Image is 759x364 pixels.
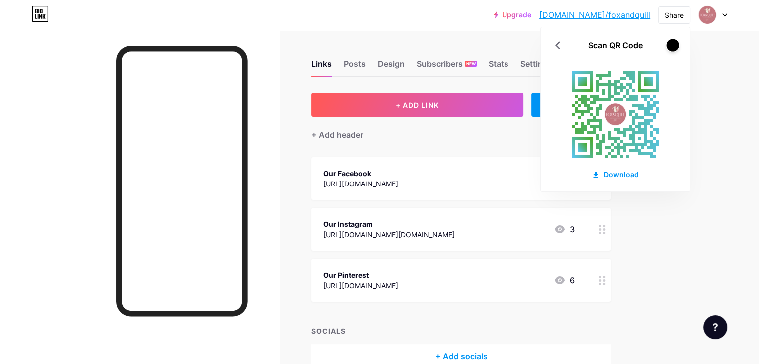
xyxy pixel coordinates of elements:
[311,58,332,76] div: Links
[417,58,477,76] div: Subscribers
[311,129,363,141] div: + Add header
[323,280,398,291] div: [URL][DOMAIN_NAME]
[311,93,523,117] button: + ADD LINK
[520,58,552,76] div: Settings
[323,219,455,229] div: Our Instagram
[531,93,611,117] div: + ADD EMBED
[539,9,650,21] a: [DOMAIN_NAME]/foxandquill
[378,58,405,76] div: Design
[698,5,717,24] img: foxandquill
[588,39,643,51] div: Scan QR Code
[665,10,684,20] div: Share
[323,168,398,179] div: Our Facebook
[554,274,575,286] div: 6
[323,270,398,280] div: Our Pinterest
[323,179,398,189] div: [URL][DOMAIN_NAME]
[554,223,575,235] div: 3
[592,169,639,180] div: Download
[494,11,531,19] a: Upgrade
[344,58,366,76] div: Posts
[396,101,439,109] span: + ADD LINK
[311,326,611,336] div: SOCIALS
[489,58,508,76] div: Stats
[323,229,455,240] div: [URL][DOMAIN_NAME][DOMAIN_NAME]
[466,61,476,67] span: NEW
